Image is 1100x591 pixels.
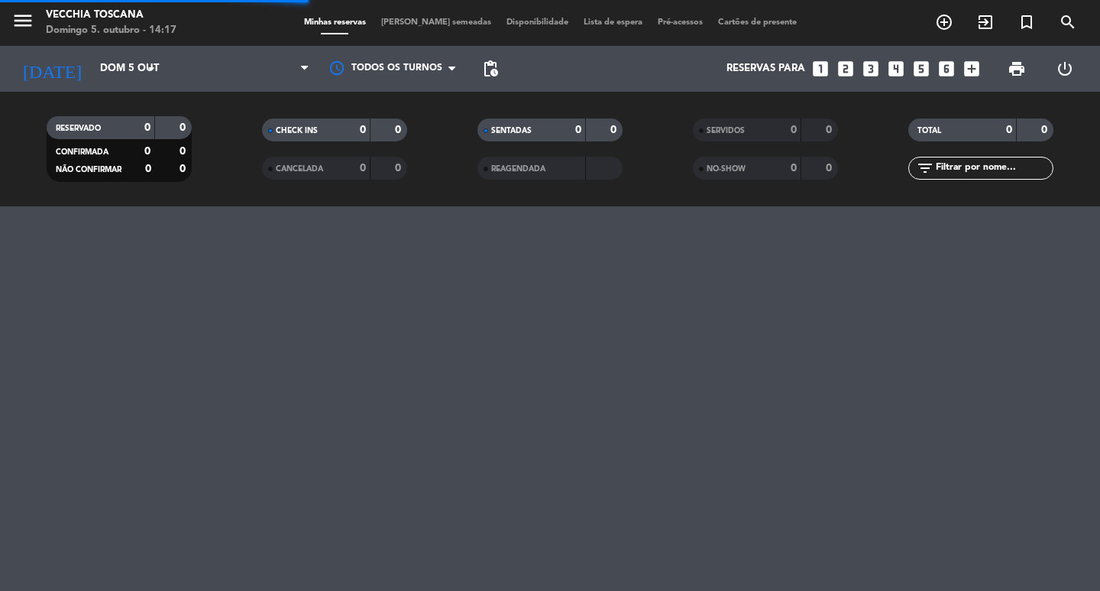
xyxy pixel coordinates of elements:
strong: 0 [826,125,835,135]
span: Cartões de presente [710,18,804,27]
span: SENTADAS [491,127,532,135]
strong: 0 [360,163,366,174]
strong: 0 [791,125,797,135]
span: CANCELADA [276,165,323,173]
strong: 0 [145,164,151,174]
strong: 0 [180,146,189,157]
div: Vecchia Toscana [46,8,176,23]
span: CHECK INS [276,127,318,135]
strong: 0 [395,163,404,174]
i: looks_5 [911,59,931,79]
span: NO-SHOW [707,165,746,173]
strong: 0 [180,164,189,174]
span: Minhas reservas [296,18,374,27]
i: menu [11,9,34,32]
span: REAGENDADA [491,165,545,173]
strong: 0 [395,125,404,135]
i: power_settings_new [1056,60,1074,78]
button: menu [11,9,34,37]
i: looks_two [836,59,856,79]
div: LOG OUT [1040,46,1089,92]
i: arrow_drop_down [142,60,160,78]
span: CONFIRMADA [56,148,108,156]
span: SERVIDOS [707,127,745,135]
i: turned_in_not [1017,13,1036,31]
i: looks_4 [886,59,906,79]
i: add_circle_outline [935,13,953,31]
strong: 0 [360,125,366,135]
span: Disponibilidade [499,18,576,27]
i: filter_list [916,159,934,177]
strong: 0 [575,125,581,135]
span: NÃO CONFIRMAR [56,166,121,174]
strong: 0 [610,125,620,135]
strong: 0 [144,146,150,157]
i: looks_3 [861,59,881,79]
strong: 0 [180,122,189,133]
i: search [1059,13,1077,31]
i: [DATE] [11,52,92,86]
input: Filtrar por nome... [934,160,1053,177]
span: TOTAL [917,127,941,135]
strong: 0 [1006,125,1012,135]
span: print [1008,60,1026,78]
strong: 0 [144,122,150,133]
i: looks_6 [937,59,956,79]
span: Pré-acessos [650,18,710,27]
i: looks_one [810,59,830,79]
span: RESERVADO [56,125,101,132]
div: Domingo 5. outubro - 14:17 [46,23,176,38]
span: Lista de espera [576,18,650,27]
span: pending_actions [481,60,500,78]
strong: 0 [1041,125,1050,135]
i: add_box [962,59,982,79]
strong: 0 [791,163,797,174]
strong: 0 [826,163,835,174]
span: [PERSON_NAME] semeadas [374,18,499,27]
span: Reservas para [726,63,805,75]
i: exit_to_app [976,13,995,31]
